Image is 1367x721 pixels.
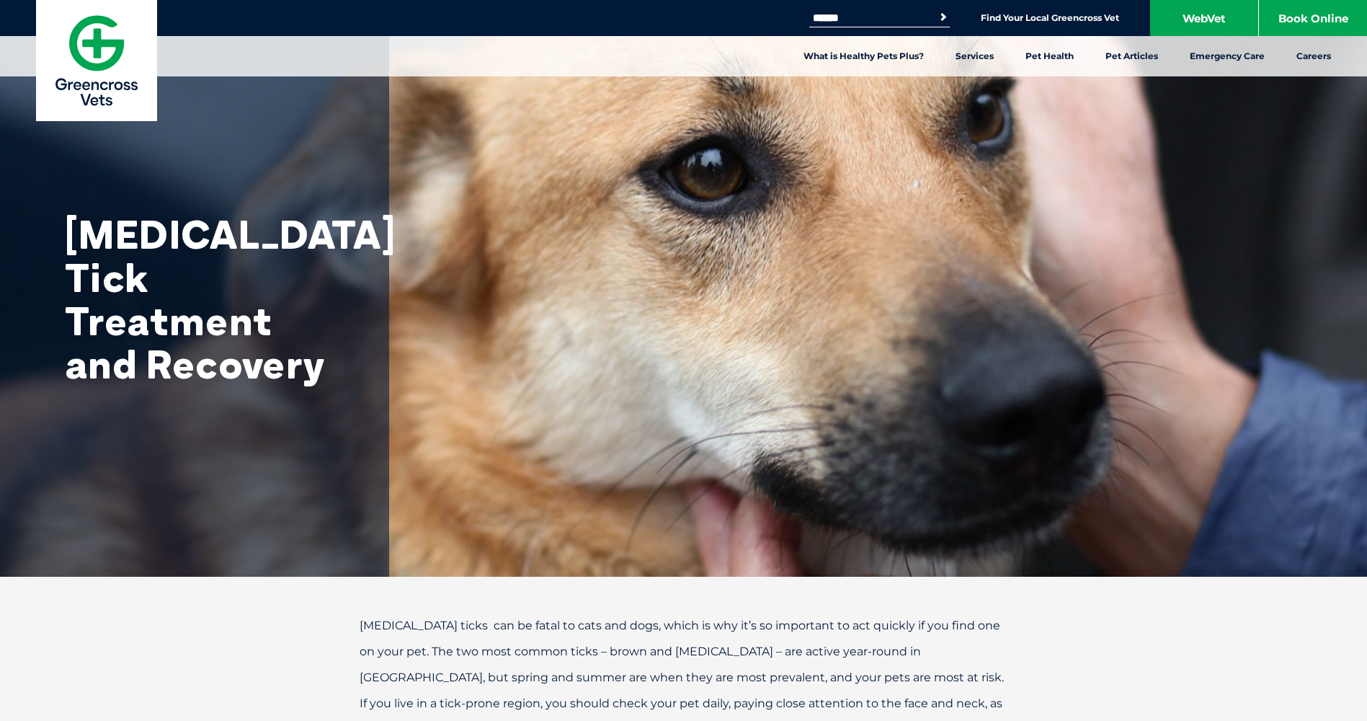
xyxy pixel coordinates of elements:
[1281,36,1347,76] a: Careers
[788,36,940,76] a: What is Healthy Pets Plus?
[936,10,950,25] button: Search
[65,213,353,386] h1: [MEDICAL_DATA] Tick Treatment and Recovery
[981,12,1119,24] a: Find Your Local Greencross Vet
[1010,36,1090,76] a: Pet Health
[940,36,1010,76] a: Services
[1174,36,1281,76] a: Emergency Care
[1090,36,1174,76] a: Pet Articles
